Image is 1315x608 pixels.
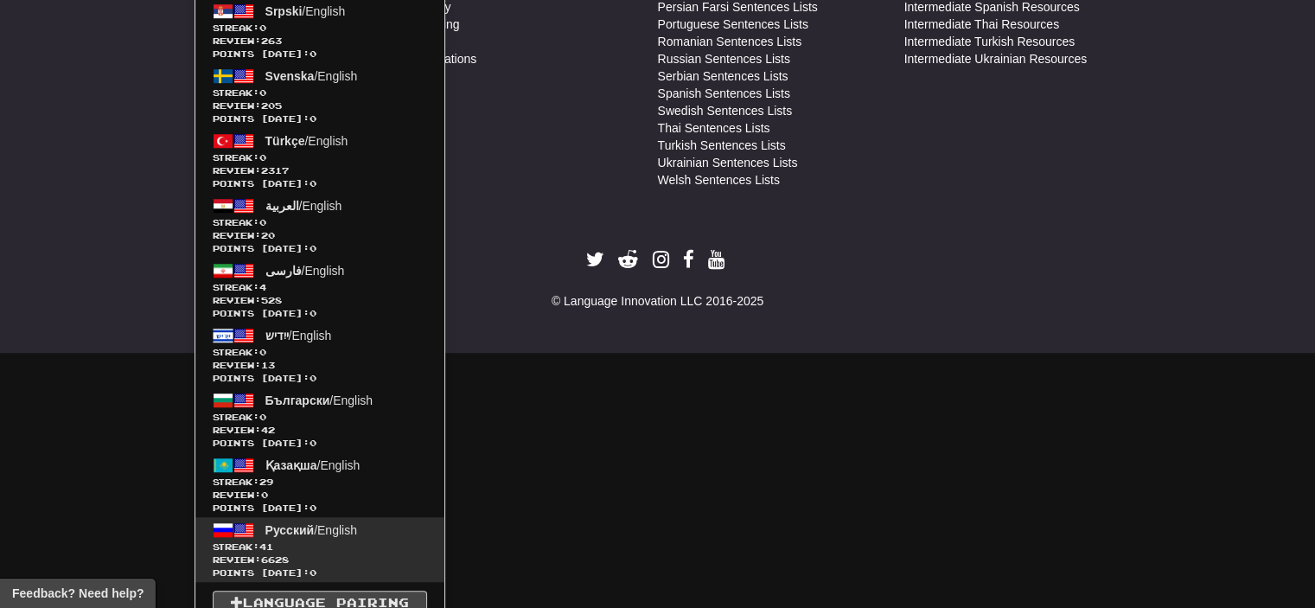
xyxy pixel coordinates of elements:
a: Intermediate Ukrainian Resources [904,50,1088,67]
span: ייִדיש [265,329,289,342]
a: Welsh Sentences Lists [658,171,780,189]
a: Serbian Sentences Lists [658,67,788,85]
span: 41 [259,541,273,552]
span: Points [DATE]: 0 [213,112,427,125]
span: فارسی [265,264,302,278]
span: / English [265,329,332,342]
span: 0 [259,347,266,357]
a: Български/EnglishStreak:0 Review:42Points [DATE]:0 [195,387,444,452]
span: Points [DATE]: 0 [213,437,427,450]
a: Türkçe/EnglishStreak:0 Review:2317Points [DATE]:0 [195,128,444,193]
span: Streak: [213,281,427,294]
span: 0 [259,217,266,227]
a: فارسی/EnglishStreak:4 Review:528Points [DATE]:0 [195,258,444,323]
a: Portuguese Sentences Lists [658,16,808,33]
span: العربية [265,199,299,213]
span: 4 [259,282,266,292]
span: Български [265,394,330,407]
span: Review: 263 [213,35,427,48]
span: Review: 6628 [213,554,427,566]
span: Review: 528 [213,294,427,307]
a: Thai Sentences Lists [658,119,770,137]
span: 29 [259,477,273,487]
a: Қазақша/EnglishStreak:29 Review:0Points [DATE]:0 [195,452,444,517]
span: Streak: [213,216,427,229]
span: Türkçe [265,134,305,148]
span: Points [DATE]: 0 [213,566,427,579]
span: 0 [259,152,266,163]
a: Turkish Sentences Lists [658,137,786,154]
span: Review: 2317 [213,164,427,177]
span: Қазақша [265,458,317,472]
span: Review: 0 [213,489,427,502]
span: Streak: [213,86,427,99]
a: Intermediate Thai Resources [904,16,1060,33]
span: / English [265,134,348,148]
span: Streak: [213,22,427,35]
span: 0 [259,22,266,33]
span: Srpski [265,4,303,18]
a: Русский/EnglishStreak:41 Review:6628Points [DATE]:0 [195,517,444,582]
span: Streak: [213,476,427,489]
span: Svenska [265,69,315,83]
a: Svenska/EnglishStreak:0 Review:205Points [DATE]:0 [195,63,444,128]
span: Streak: [213,541,427,554]
a: ייִדיש/EnglishStreak:0 Review:13Points [DATE]:0 [195,323,444,387]
span: / English [265,264,345,278]
span: Review: 20 [213,229,427,242]
span: / English [265,199,342,213]
a: Swedish Sentences Lists [658,102,793,119]
a: Spanish Sentences Lists [658,85,790,102]
span: Points [DATE]: 0 [213,307,427,320]
span: / English [265,458,361,472]
span: Points [DATE]: 0 [213,177,427,190]
a: Intermediate Turkish Resources [904,33,1076,50]
a: العربية/EnglishStreak:0 Review:20Points [DATE]:0 [195,193,444,258]
span: Streak: [213,151,427,164]
span: Points [DATE]: 0 [213,48,427,61]
span: / English [265,394,373,407]
span: / English [265,523,357,537]
span: Streak: [213,346,427,359]
span: 0 [259,87,266,98]
span: Русский [265,523,315,537]
span: Review: 13 [213,359,427,372]
span: Points [DATE]: 0 [213,242,427,255]
span: Points [DATE]: 0 [213,502,427,515]
span: Open feedback widget [12,585,144,602]
span: / English [265,4,346,18]
span: Points [DATE]: 0 [213,372,427,385]
span: / English [265,69,358,83]
div: © Language Innovation LLC 2016-2025 [165,292,1151,310]
a: Ukrainian Sentences Lists [658,154,798,171]
a: Romanian Sentences Lists [658,33,802,50]
a: Russian Sentences Lists [658,50,790,67]
span: 0 [259,412,266,422]
span: Review: 42 [213,424,427,437]
span: Review: 205 [213,99,427,112]
span: Streak: [213,411,427,424]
